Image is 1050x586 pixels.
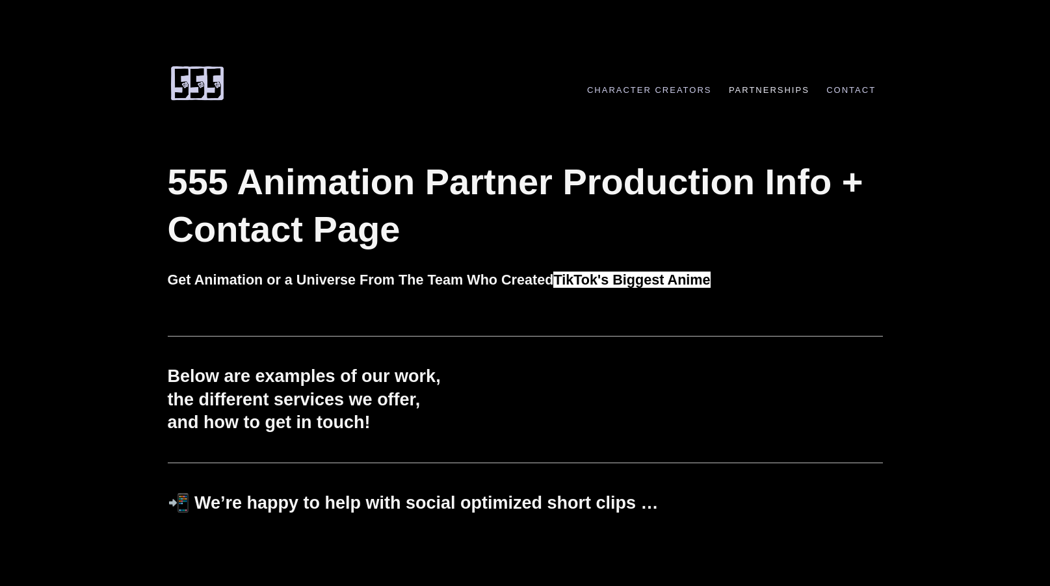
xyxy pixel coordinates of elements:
h1: Below are examples of our work, the different services we offer, and how to get in touch! [168,365,883,433]
img: 555 Comic [168,65,226,101]
a: Partnerships [722,85,817,95]
span: TikTok's Biggest Anime [553,272,710,288]
a: Contact [820,85,883,95]
a: 555 Comic [168,72,226,92]
h1: 555 Animation Partner Production Info + Contact Page [168,159,883,253]
h1: 📲 We’re happy to help with social optimized short clips … [168,492,883,515]
h2: Get Animation or a Universe From The Team Who Created [168,271,883,289]
a: Character Creators [581,85,718,95]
